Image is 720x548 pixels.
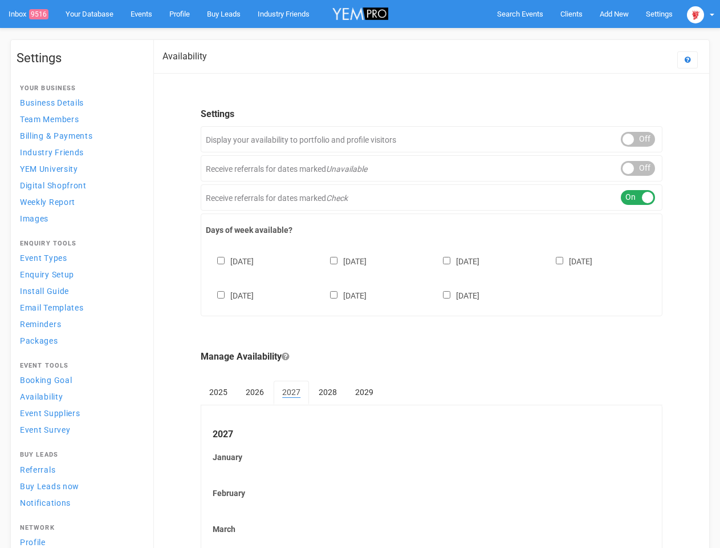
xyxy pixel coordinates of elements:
a: Referrals [17,462,142,477]
em: Check [326,194,348,203]
a: Event Suppliers [17,405,142,421]
label: [DATE] [319,255,367,267]
span: 9516 [29,9,48,19]
input: [DATE] [330,257,337,264]
span: Availability [20,392,63,401]
a: Weekly Report [17,194,142,209]
span: Business Details [20,98,84,107]
a: Industry Friends [17,144,142,160]
legend: Manage Availability [201,350,662,364]
span: Email Templates [20,303,84,312]
img: open-uri20250107-2-1pbi2ie [687,6,704,23]
a: Packages [17,333,142,348]
a: Digital Shopfront [17,178,142,193]
a: Event Survey [17,422,142,437]
h2: Availability [162,51,207,62]
a: Team Members [17,111,142,127]
span: Booking Goal [20,376,72,385]
span: Event Suppliers [20,409,80,418]
h4: Your Business [20,85,139,92]
input: [DATE] [217,291,225,299]
span: Images [20,214,48,223]
a: YEM University [17,161,142,176]
a: Install Guide [17,283,142,299]
input: [DATE] [443,291,450,299]
a: 2027 [274,381,309,405]
h4: Network [20,525,139,531]
a: 2026 [237,381,272,404]
span: Weekly Report [20,198,75,207]
label: [DATE] [432,289,479,301]
input: [DATE] [217,257,225,264]
a: Business Details [17,95,142,110]
legend: Settings [201,108,662,121]
label: January [213,452,650,463]
label: Days of week available? [206,224,657,236]
h4: Event Tools [20,362,139,369]
span: YEM University [20,164,78,174]
span: Install Guide [20,287,69,296]
span: Notifications [20,498,71,507]
span: Digital Shopfront [20,181,87,190]
a: Buy Leads now [17,478,142,494]
span: Enquiry Setup [20,270,74,279]
a: Images [17,211,142,226]
span: Event Types [20,253,67,263]
input: [DATE] [330,291,337,299]
span: Search Events [497,10,543,18]
span: Billing & Payments [20,131,93,140]
a: 2028 [310,381,345,404]
h1: Settings [17,51,142,65]
a: Event Types [17,250,142,265]
em: Unavailable [326,164,367,174]
input: [DATE] [556,257,563,264]
legend: 2027 [213,428,650,441]
div: Receive referrals for dates marked [201,155,662,182]
a: Billing & Payments [17,128,142,143]
label: February [213,487,650,499]
span: Event Survey [20,425,70,434]
span: Add New [600,10,629,18]
span: Clients [560,10,583,18]
a: Reminders [17,316,142,332]
a: Email Templates [17,300,142,315]
a: 2025 [201,381,236,404]
span: Packages [20,336,58,345]
label: [DATE] [432,255,479,267]
a: Notifications [17,495,142,510]
label: [DATE] [544,255,592,267]
h4: Buy Leads [20,452,139,458]
div: Display your availability to portfolio and profile visitors [201,126,662,152]
div: Receive referrals for dates marked [201,184,662,211]
a: 2029 [347,381,382,404]
h4: Enquiry Tools [20,240,139,247]
a: Enquiry Setup [17,267,142,282]
label: [DATE] [206,289,254,301]
a: Availability [17,389,142,404]
span: Team Members [20,115,79,124]
label: [DATE] [319,289,367,301]
label: March [213,523,650,535]
input: [DATE] [443,257,450,264]
label: [DATE] [206,255,254,267]
a: Booking Goal [17,372,142,388]
span: Reminders [20,320,61,329]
